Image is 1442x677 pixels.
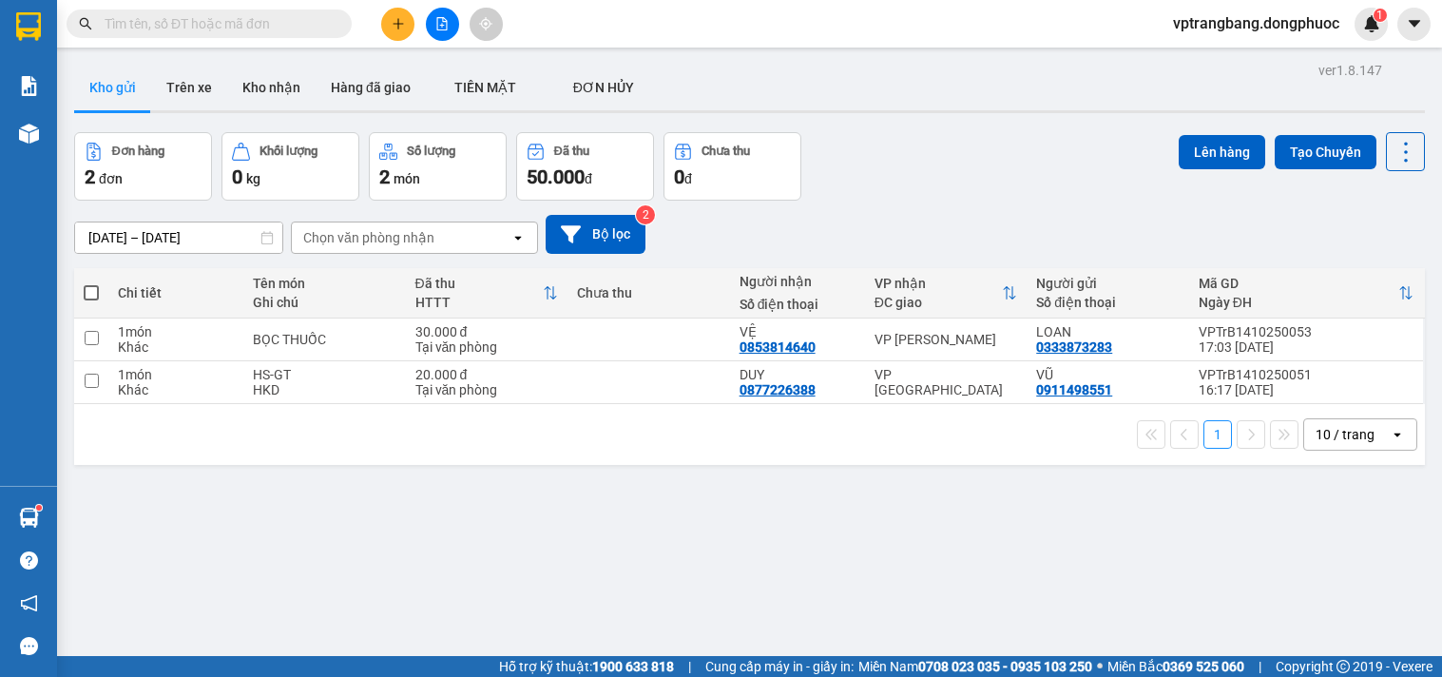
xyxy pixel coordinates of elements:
button: plus [381,8,414,41]
img: warehouse-icon [19,508,39,528]
strong: 0708 023 035 - 0935 103 250 [918,659,1092,674]
div: ĐC giao [875,295,1003,310]
span: ĐƠN HỦY [573,80,634,95]
button: Trên xe [151,65,227,110]
button: Chưa thu0đ [663,132,801,201]
div: Chưa thu [577,285,721,300]
button: Khối lượng0kg [221,132,359,201]
span: 1 [1376,9,1383,22]
span: Hỗ trợ kỹ thuật: [499,656,674,677]
img: warehouse-icon [19,124,39,144]
svg: open [1390,427,1405,442]
div: VP [PERSON_NAME] [875,332,1018,347]
div: 1 món [118,324,234,339]
div: VPTrB1410250051 [1199,367,1413,382]
button: Hàng đã giao [316,65,426,110]
div: 0333873283 [1036,339,1112,355]
div: Tên món [253,276,396,291]
div: VPTrB1410250053 [1199,324,1413,339]
span: copyright [1336,660,1350,673]
th: Toggle SortBy [865,268,1028,319]
svg: open [510,230,526,245]
div: BỌC THUỐC [253,332,396,347]
div: VỆ [740,324,856,339]
sup: 1 [1374,9,1387,22]
div: Khác [118,339,234,355]
button: caret-down [1397,8,1431,41]
span: vptrangbang.dongphuoc [1158,11,1355,35]
span: | [688,656,691,677]
button: Đã thu50.000đ [516,132,654,201]
div: Tại văn phòng [415,382,559,397]
button: aim [470,8,503,41]
div: 16:17 [DATE] [1199,382,1413,397]
button: file-add [426,8,459,41]
span: đ [684,171,692,186]
div: VP nhận [875,276,1003,291]
button: Kho nhận [227,65,316,110]
img: icon-new-feature [1363,15,1380,32]
div: 20.000 đ [415,367,559,382]
div: 30.000 đ [415,324,559,339]
div: Người gửi [1036,276,1180,291]
div: Người nhận [740,274,856,289]
div: ver 1.8.147 [1318,60,1382,81]
span: Miền Bắc [1107,656,1244,677]
button: Bộ lọc [546,215,645,254]
span: 0 [674,165,684,188]
div: 0853814640 [740,339,816,355]
div: Ghi chú [253,295,396,310]
div: 17:03 [DATE] [1199,339,1413,355]
div: LOAN [1036,324,1180,339]
span: question-circle [20,551,38,570]
span: món [394,171,420,186]
div: VŨ [1036,367,1180,382]
strong: 1900 633 818 [592,659,674,674]
button: 1 [1203,420,1232,449]
div: HTTT [415,295,544,310]
input: Select a date range. [75,222,282,253]
span: file-add [435,17,449,30]
div: HS-GT [253,367,396,382]
div: Chọn văn phòng nhận [303,228,434,247]
span: 2 [379,165,390,188]
button: Kho gửi [74,65,151,110]
div: DUY [740,367,856,382]
sup: 1 [36,505,42,511]
span: message [20,637,38,655]
div: Đã thu [554,145,589,158]
div: VP [GEOGRAPHIC_DATA] [875,367,1018,397]
div: Chi tiết [118,285,234,300]
div: 0877226388 [740,382,816,397]
span: TIỀN MẶT [454,80,516,95]
button: Tạo Chuyến [1275,135,1376,169]
div: 10 / trang [1316,425,1375,444]
span: ⚪️ [1097,663,1103,670]
span: caret-down [1406,15,1423,32]
span: 50.000 [527,165,585,188]
div: Chưa thu [702,145,750,158]
div: HKD [253,382,396,397]
strong: 0369 525 060 [1163,659,1244,674]
div: 0911498551 [1036,382,1112,397]
div: Ngày ĐH [1199,295,1398,310]
img: solution-icon [19,76,39,96]
th: Toggle SortBy [406,268,568,319]
div: 1 món [118,367,234,382]
button: Lên hàng [1179,135,1265,169]
div: Khác [118,382,234,397]
div: Đã thu [415,276,544,291]
span: search [79,17,92,30]
span: kg [246,171,260,186]
span: 2 [85,165,95,188]
span: Cung cấp máy in - giấy in: [705,656,854,677]
span: Miền Nam [858,656,1092,677]
input: Tìm tên, số ĐT hoặc mã đơn [105,13,329,34]
sup: 2 [636,205,655,224]
div: Đơn hàng [112,145,164,158]
span: plus [392,17,405,30]
img: logo-vxr [16,12,41,41]
span: notification [20,594,38,612]
span: đ [585,171,592,186]
div: Tại văn phòng [415,339,559,355]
